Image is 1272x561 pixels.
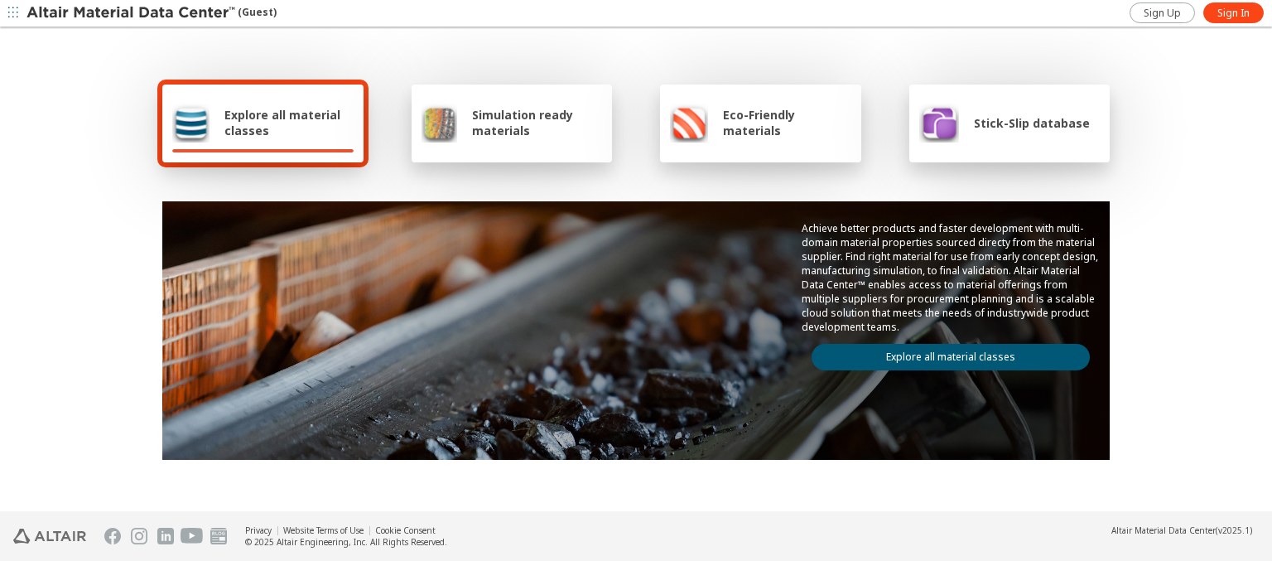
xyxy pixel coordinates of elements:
span: Altair Material Data Center [1111,525,1216,536]
span: Eco-Friendly materials [723,107,850,138]
a: Cookie Consent [375,525,436,536]
a: Sign Up [1130,2,1195,23]
a: Privacy [245,525,272,536]
p: Achieve better products and faster development with multi-domain material properties sourced dire... [802,221,1100,334]
a: Website Terms of Use [283,525,364,536]
a: Sign In [1203,2,1264,23]
img: Simulation ready materials [422,103,457,143]
span: Sign Up [1144,7,1181,20]
div: © 2025 Altair Engineering, Inc. All Rights Reserved. [245,536,447,548]
span: Sign In [1217,7,1250,20]
span: Explore all material classes [224,107,354,138]
img: Altair Engineering [13,529,86,544]
span: Simulation ready materials [472,107,602,138]
img: Altair Material Data Center [26,5,238,22]
img: Stick-Slip database [919,103,959,143]
span: Stick-Slip database [974,115,1090,131]
div: (Guest) [26,5,277,22]
img: Explore all material classes [172,103,210,143]
a: Explore all material classes [812,344,1090,370]
div: (v2025.1) [1111,525,1252,536]
img: Eco-Friendly materials [670,103,708,143]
